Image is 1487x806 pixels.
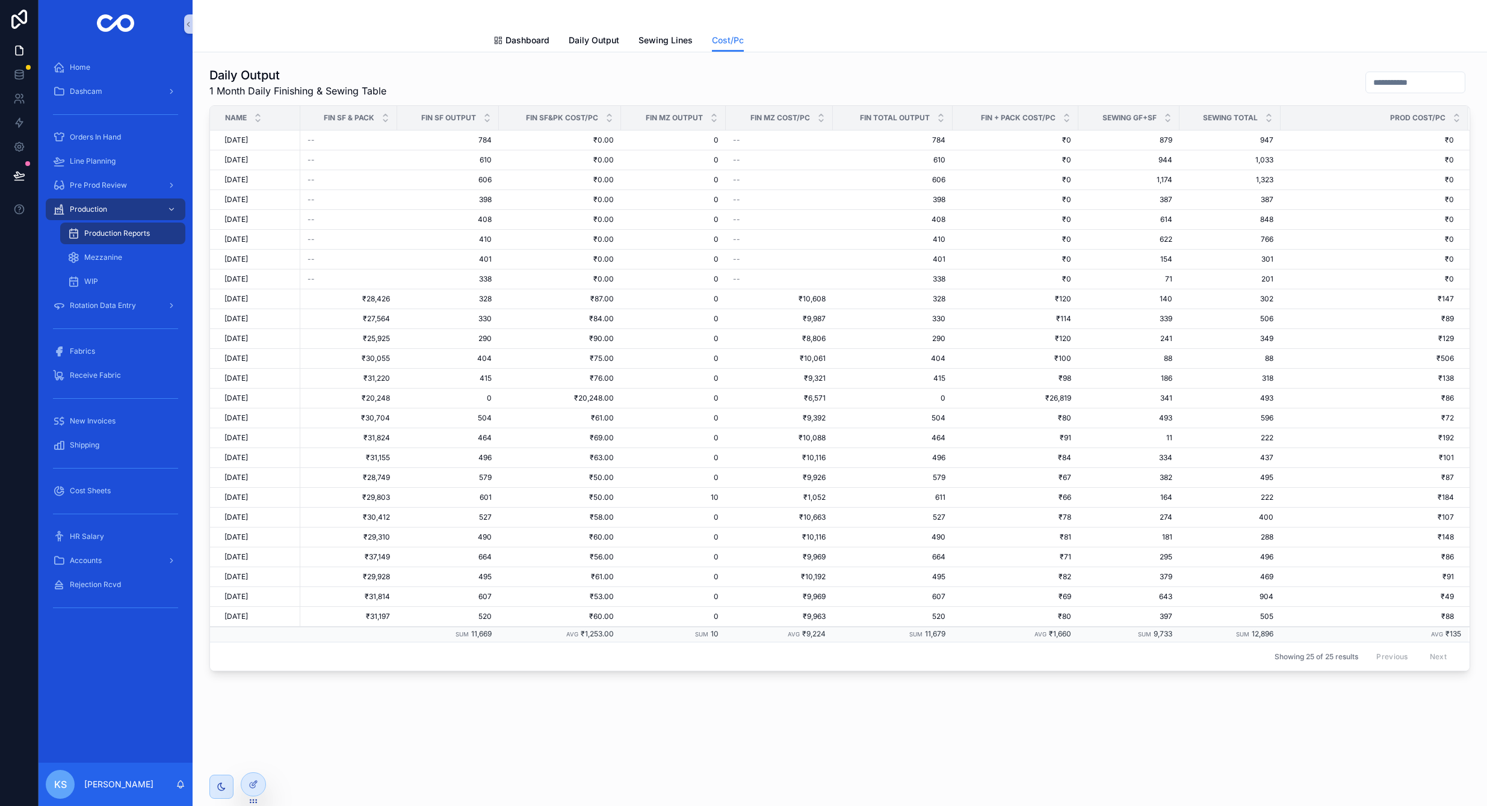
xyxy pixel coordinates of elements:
[506,235,614,244] a: ₹0.00
[70,371,121,380] span: Receive Fabric
[1086,254,1172,264] span: 154
[308,155,390,165] a: --
[224,195,248,205] span: [DATE]
[960,155,1071,165] a: ₹0
[404,274,492,284] span: 338
[308,254,315,264] span: --
[1086,215,1172,224] a: 614
[628,254,719,264] span: 0
[506,175,614,185] a: ₹0.00
[505,34,549,46] span: Dashboard
[1187,354,1273,363] a: 88
[1187,175,1273,185] span: 1,323
[1187,195,1273,205] a: 387
[224,374,293,383] a: [DATE]
[404,135,492,145] a: 784
[960,294,1071,304] span: ₹120
[308,195,315,205] span: --
[1281,314,1454,324] span: ₹89
[733,135,826,145] a: --
[1086,274,1172,284] a: 71
[628,175,719,185] a: 0
[46,174,185,196] a: Pre Prod Review
[960,135,1071,145] a: ₹0
[224,354,248,363] span: [DATE]
[224,195,293,205] a: [DATE]
[840,254,945,264] span: 401
[1187,155,1273,165] a: 1,033
[1281,294,1454,304] span: ₹147
[1187,274,1273,284] span: 201
[70,301,136,310] span: Rotation Data Entry
[1281,175,1454,185] a: ₹0
[224,175,293,185] a: [DATE]
[404,294,492,304] span: 328
[733,175,826,185] a: --
[840,175,945,185] span: 606
[628,235,719,244] span: 0
[1086,135,1172,145] span: 879
[46,126,185,148] a: Orders In Hand
[224,314,248,324] span: [DATE]
[628,195,719,205] span: 0
[308,294,390,304] span: ₹28,426
[1281,254,1454,264] a: ₹0
[840,334,945,343] span: 290
[70,87,102,96] span: Dashcam
[224,274,248,284] span: [DATE]
[733,254,740,264] span: --
[308,354,390,363] a: ₹30,055
[628,294,719,304] a: 0
[70,180,127,190] span: Pre Prod Review
[46,365,185,386] a: Receive Fabric
[1281,155,1454,165] a: ₹0
[960,215,1071,224] a: ₹0
[1086,334,1172,343] a: 241
[308,175,390,185] a: --
[224,235,248,244] span: [DATE]
[1086,175,1172,185] span: 1,174
[960,354,1071,363] span: ₹100
[308,155,315,165] span: --
[404,175,492,185] a: 606
[1281,235,1454,244] span: ₹0
[308,334,390,343] span: ₹25,925
[70,63,90,72] span: Home
[628,135,719,145] a: 0
[70,132,121,142] span: Orders In Hand
[960,334,1071,343] a: ₹120
[840,235,945,244] span: 410
[840,215,945,224] span: 408
[46,150,185,172] a: Line Planning
[960,175,1071,185] a: ₹0
[1086,235,1172,244] a: 622
[840,195,945,205] span: 398
[506,314,614,324] a: ₹84.00
[506,334,614,343] span: ₹90.00
[1086,195,1172,205] span: 387
[224,274,293,284] a: [DATE]
[733,334,826,343] a: ₹8,806
[404,195,492,205] span: 398
[1086,155,1172,165] span: 944
[308,314,390,324] a: ₹27,564
[628,354,719,363] span: 0
[733,314,826,324] a: ₹9,987
[46,198,185,220] a: Production
[840,135,945,145] a: 784
[733,235,826,244] a: --
[960,235,1071,244] span: ₹0
[840,294,945,304] a: 328
[224,294,293,304] a: [DATE]
[308,235,390,244] a: --
[506,135,614,145] a: ₹0.00
[84,253,122,262] span: Mezzanine
[628,274,719,284] a: 0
